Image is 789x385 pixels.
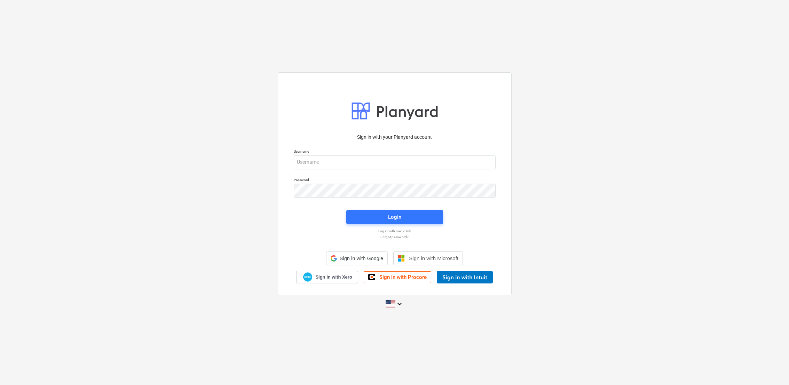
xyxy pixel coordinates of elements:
img: Xero logo [303,272,312,282]
p: Sign in with your Planyard account [294,134,496,141]
img: Microsoft logo [398,255,405,262]
i: keyboard_arrow_down [395,300,404,308]
input: Username [294,155,496,169]
a: Sign in with Xero [296,271,358,283]
a: Forgot password? [290,235,499,239]
p: Password [294,178,496,184]
span: Sign in with Google [340,256,383,261]
a: Sign in with Procore [364,271,431,283]
span: Sign in with Microsoft [409,255,458,261]
div: Sign in with Google [326,251,388,265]
div: Login [388,212,401,222]
button: Login [346,210,443,224]
p: Username [294,149,496,155]
span: Sign in with Procore [379,274,427,280]
span: Sign in with Xero [315,274,352,280]
a: Log in with magic link [290,229,499,233]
